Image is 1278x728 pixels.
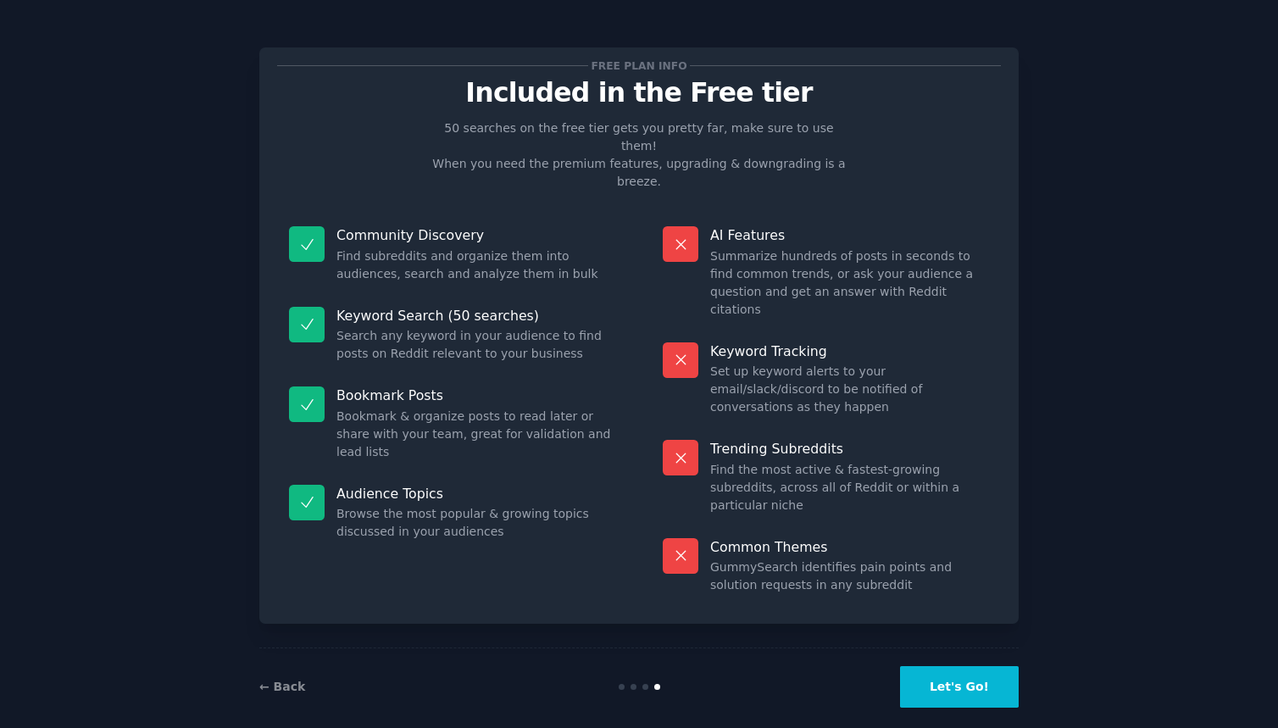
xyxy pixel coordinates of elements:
p: Trending Subreddits [710,440,989,458]
dd: Find the most active & fastest-growing subreddits, across all of Reddit or within a particular niche [710,461,989,514]
a: ← Back [259,680,305,693]
p: Common Themes [710,538,989,556]
dd: GummySearch identifies pain points and solution requests in any subreddit [710,559,989,594]
p: AI Features [710,226,989,244]
dd: Browse the most popular & growing topics discussed in your audiences [336,505,615,541]
p: 50 searches on the free tier gets you pretty far, make sure to use them! When you need the premiu... [425,119,853,191]
p: Keyword Tracking [710,342,989,360]
dd: Summarize hundreds of posts in seconds to find common trends, or ask your audience a question and... [710,247,989,319]
p: Included in the Free tier [277,78,1001,108]
span: Free plan info [588,57,690,75]
dd: Bookmark & organize posts to read later or share with your team, great for validation and lead lists [336,408,615,461]
p: Bookmark Posts [336,386,615,404]
dd: Search any keyword in your audience to find posts on Reddit relevant to your business [336,327,615,363]
dd: Find subreddits and organize them into audiences, search and analyze them in bulk [336,247,615,283]
button: Let's Go! [900,666,1019,708]
p: Audience Topics [336,485,615,503]
p: Keyword Search (50 searches) [336,307,615,325]
dd: Set up keyword alerts to your email/slack/discord to be notified of conversations as they happen [710,363,989,416]
p: Community Discovery [336,226,615,244]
